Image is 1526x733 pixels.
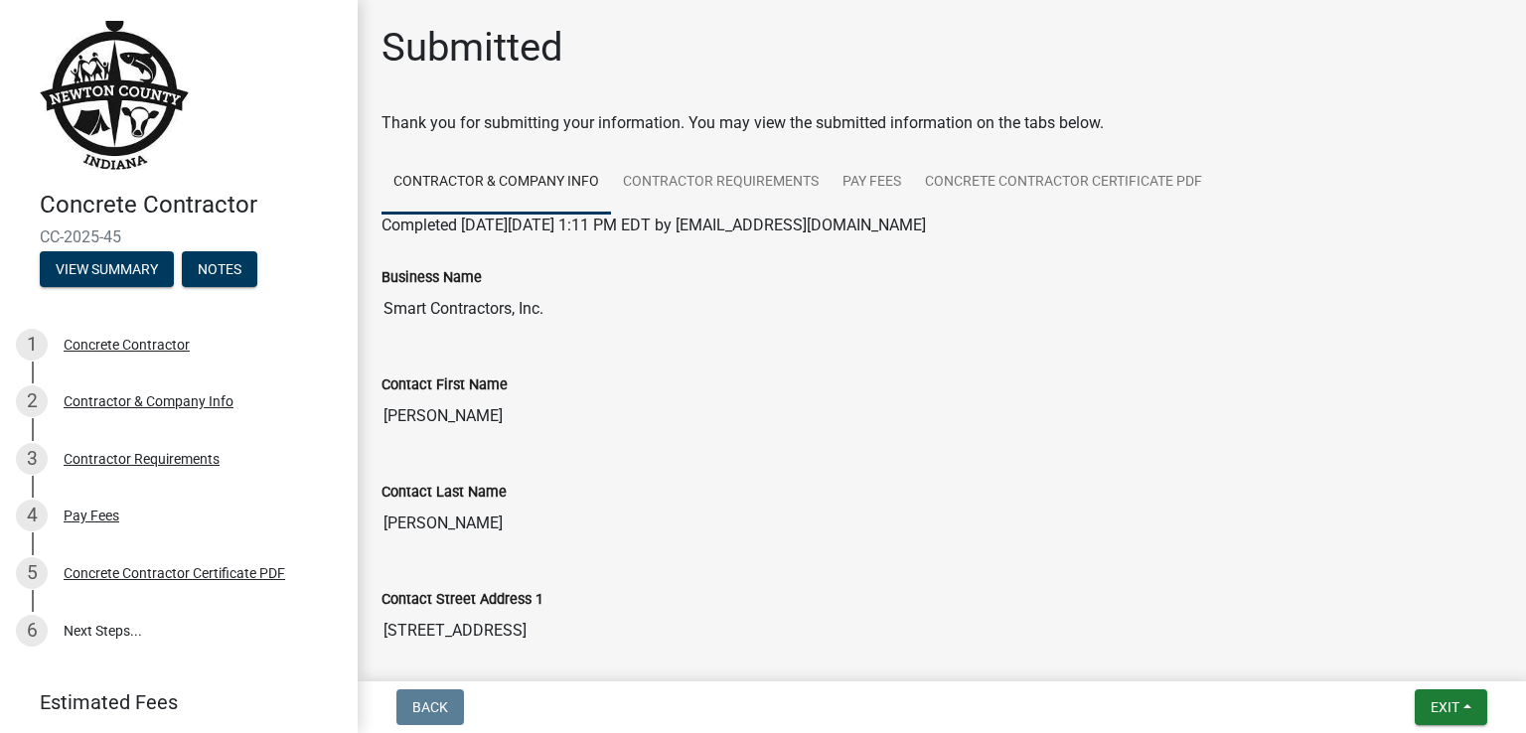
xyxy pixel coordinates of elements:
div: Thank you for submitting your information. You may view the submitted information on the tabs below. [381,111,1502,135]
h4: Concrete Contractor [40,191,342,220]
span: CC-2025-45 [40,227,318,246]
button: Exit [1415,689,1487,725]
img: Newton County, Indiana [40,21,189,170]
div: Contractor Requirements [64,452,220,466]
button: Back [396,689,464,725]
a: Concrete Contractor Certificate PDF [913,151,1214,215]
div: Pay Fees [64,509,119,522]
button: View Summary [40,251,174,287]
wm-modal-confirm: Notes [182,262,257,278]
div: 1 [16,329,48,361]
label: Contact First Name [381,378,508,392]
button: Notes [182,251,257,287]
div: 5 [16,557,48,589]
div: 3 [16,443,48,475]
div: Concrete Contractor Certificate PDF [64,566,285,580]
label: Business Name [381,271,482,285]
div: 6 [16,615,48,647]
a: Contractor Requirements [611,151,831,215]
label: Contact Street Address 1 [381,593,543,607]
span: Back [412,699,448,715]
div: Concrete Contractor [64,338,190,352]
a: Estimated Fees [16,682,326,722]
span: Exit [1431,699,1459,715]
wm-modal-confirm: Summary [40,262,174,278]
div: 2 [16,385,48,417]
div: Contractor & Company Info [64,394,233,408]
a: Contractor & Company Info [381,151,611,215]
label: Contact Last Name [381,486,507,500]
h1: Submitted [381,24,563,72]
div: 4 [16,500,48,531]
a: Pay Fees [831,151,913,215]
span: Completed [DATE][DATE] 1:11 PM EDT by [EMAIL_ADDRESS][DOMAIN_NAME] [381,216,926,234]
